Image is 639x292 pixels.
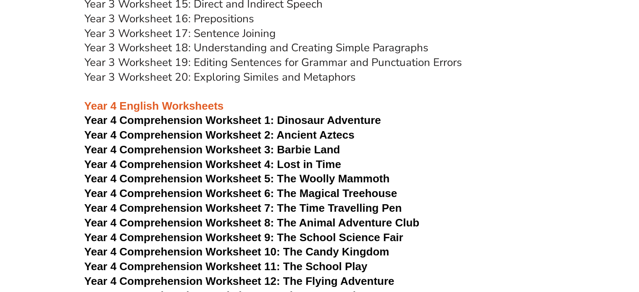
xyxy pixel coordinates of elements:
a: Year 4 Comprehension Worksheet 5: The Woolly Mammoth [84,172,390,185]
a: Year 4 Comprehension Worksheet 10: The Candy Kingdom [84,245,389,258]
a: Year 4 Comprehension Worksheet 2: Ancient Aztecs [84,129,355,141]
a: Year 3 Worksheet 16: Prepositions [84,11,254,26]
a: Year 3 Worksheet 20: Exploring Similes and Metaphors [84,70,356,84]
a: Year 4 Comprehension Worksheet 11: The School Play [84,260,368,273]
a: Year 3 Worksheet 17: Sentence Joining [84,26,276,41]
a: Year 4 Comprehension Worksheet 3: Barbie Land [84,143,340,156]
h3: Year 4 English Worksheets [84,85,555,113]
a: Year 3 Worksheet 18: Understanding and Creating Simple Paragraphs [84,40,429,55]
a: Year 4 Comprehension Worksheet 7: The Time Travelling Pen [84,202,402,214]
span: Dinosaur Adventure [277,114,381,126]
a: Year 4 Comprehension Worksheet 12: The Flying Adventure [84,275,394,287]
iframe: Chat Widget [499,197,639,292]
a: Year 4 Comprehension Worksheet 4: Lost in Time [84,158,341,171]
a: Year 4 Comprehension Worksheet 1: Dinosaur Adventure [84,114,381,126]
span: Year 4 Comprehension Worksheet 1: [84,114,274,126]
a: Year 3 Worksheet 19: Editing Sentences for Grammar and Punctuation Errors [84,55,462,70]
a: Year 4 Comprehension Worksheet 9: The School Science Fair [84,231,403,244]
a: Year 4 Comprehension Worksheet 6: The Magical Treehouse [84,187,397,200]
a: Year 4 Comprehension Worksheet 8: The Animal Adventure Club [84,216,420,229]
